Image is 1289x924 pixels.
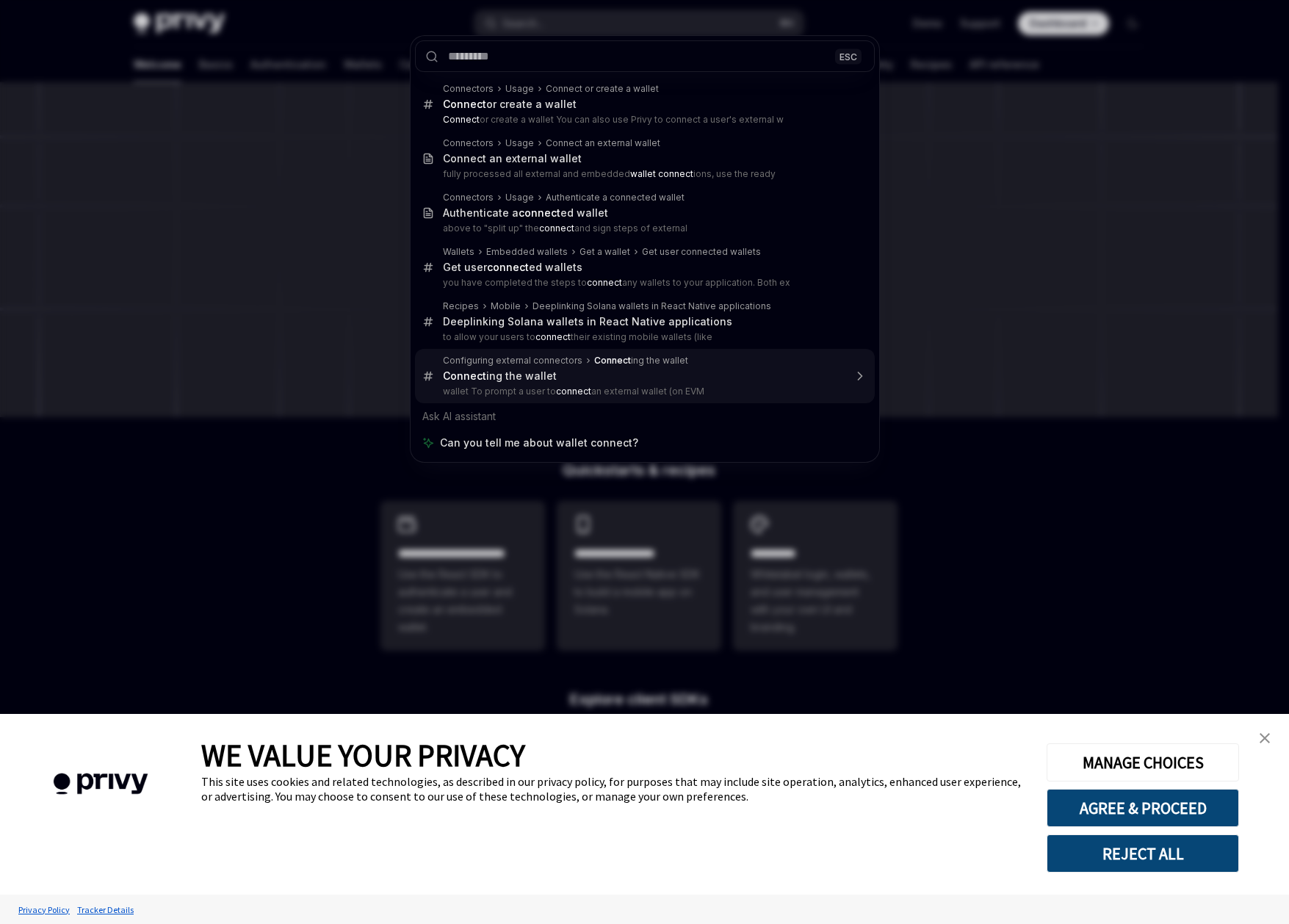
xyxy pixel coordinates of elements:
b: Connect [443,114,480,125]
img: company logo [22,752,179,816]
span: WE VALUE YOUR PRIVACY [201,736,525,774]
div: Ask AI assistant [415,403,875,430]
b: connect [535,331,571,342]
b: Connect [594,355,631,366]
div: Usage [505,83,534,95]
div: This site uses cookies and related technologies, as described in our privacy policy, for purposes... [201,774,1025,804]
b: connect [519,206,560,219]
div: or create a wallet [443,98,577,111]
p: fully processed all external and embedded ions, use the ready [443,168,844,180]
b: wallet connect [630,168,693,179]
div: Connect or create a wallet [546,83,659,95]
div: ing the wallet [594,355,688,367]
div: ESC [835,48,862,64]
a: close banner [1250,723,1279,753]
b: Connect [443,369,486,382]
button: AGREE & PROCEED [1047,789,1239,827]
div: Get user connected wallets [642,246,761,258]
p: above to "split up" the and sign steps of external [443,223,844,234]
div: Configuring external connectors [443,355,582,367]
div: Authenticate a connected wallet [546,192,685,203]
div: Wallets [443,246,474,258]
b: connect [587,277,622,288]
b: connect [556,386,591,397]
p: wallet To prompt a user to an external wallet (on EVM [443,386,844,397]
div: Connectors [443,192,494,203]
div: Connectors [443,83,494,95]
button: MANAGE CHOICES [1047,743,1239,782]
a: Tracker Details [73,897,137,923]
b: connect [539,223,574,234]
div: Usage [505,192,534,203]
div: Get user ed wallets [443,261,582,274]
div: Connect an external wallet [546,137,660,149]
p: you have completed the steps to any wallets to your application. Both ex [443,277,844,289]
b: connect [487,261,529,273]
a: Privacy Policy [15,897,73,923]
button: REJECT ALL [1047,834,1239,873]
span: Can you tell me about wallet connect? [440,436,638,450]
p: or create a wallet You can also use Privy to connect a user's external w [443,114,844,126]
div: Connectors [443,137,494,149]
b: Connect [443,98,486,110]
div: Connect an external wallet [443,152,582,165]
div: Get a wallet [579,246,630,258]
div: Embedded wallets [486,246,568,258]
div: Deeplinking Solana wallets in React Native applications [532,300,771,312]
div: Usage [505,137,534,149]
div: Authenticate a ed wallet [443,206,608,220]
p: to allow your users to their existing mobile wallets (like [443,331,844,343]
div: ing the wallet [443,369,557,383]
img: close banner [1260,733,1270,743]
div: Mobile [491,300,521,312]
div: Deeplinking Solana wallets in React Native applications [443,315,732,328]
div: Recipes [443,300,479,312]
